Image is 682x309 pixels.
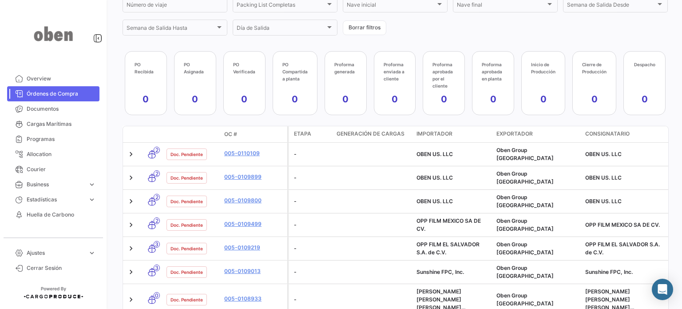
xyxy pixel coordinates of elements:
[416,151,453,157] span: OBEN US. LLC
[334,61,357,75] app-kpi-label-title: Proforma generada
[413,126,493,142] datatable-header-cell: Importador
[294,221,329,229] div: -
[224,173,284,181] a: 005-0109899
[585,221,660,228] span: OPP FILM MEXICO SA DE CV.
[7,86,99,101] a: Órdenes de Compra
[27,165,96,173] span: Courier
[294,245,329,253] div: -
[652,279,673,300] div: Abrir Intercom Messenger
[31,11,75,57] img: oben-logo.png
[27,90,96,98] span: Órdenes de Compra
[416,130,452,138] span: Importador
[531,61,555,75] app-kpi-label-title: Inicio de Producción
[224,197,284,205] a: 005-0109800
[585,198,622,205] span: OBEN US. LLC
[154,217,160,224] span: 2
[221,127,287,142] datatable-header-cell: OC #
[292,93,298,105] app-kpi-label-value: 0
[154,241,160,248] span: 3
[342,93,349,105] app-kpi-label-value: 0
[540,93,547,105] app-kpi-label-value: 0
[27,211,96,219] span: Huella de Carbono
[7,207,99,222] a: Huella de Carbono
[7,71,99,86] a: Overview
[416,174,453,181] span: OBEN US. LLC
[224,244,284,252] a: 005-0109219
[416,269,464,275] span: Sunshine FPC, Inc.
[392,93,398,105] app-kpi-label-value: 0
[170,221,203,229] span: Doc. Pendiente
[237,26,325,32] span: Día de Salida
[432,61,455,89] app-kpi-label-title: Proforma aprobada por el cliente
[441,93,447,105] app-kpi-label-value: 0
[416,198,453,205] span: OBEN US. LLC
[27,249,84,257] span: Ajustes
[457,3,546,9] span: Nave final
[289,126,333,142] datatable-header-cell: Etapa
[294,268,329,276] div: -
[27,75,96,83] span: Overview
[27,135,96,143] span: Programas
[496,170,554,185] span: Oben Group Perú
[496,130,533,138] span: Exportador
[154,147,160,153] span: 2
[241,93,247,105] app-kpi-label-value: 0
[585,241,660,256] span: OPP FILM EL SALVADOR S.A. de C.V.
[7,162,99,177] a: Courier
[127,244,135,253] a: Expand/Collapse Row
[282,61,308,82] app-kpi-label-title: PO Compartida a planta
[163,131,221,138] datatable-header-cell: Estado Doc.
[170,296,203,303] span: Doc. Pendiente
[496,265,554,279] span: Oben Group Perú
[496,194,554,209] span: Oben Group Perú
[496,292,554,307] span: Oben Group Perú
[27,105,96,113] span: Documentos
[567,3,656,9] span: Semana de Salida Desde
[591,93,598,105] app-kpi-label-value: 0
[496,217,554,232] span: Oben Group Perú
[224,130,237,138] span: OC #
[170,198,203,205] span: Doc. Pendiente
[237,3,325,9] span: Packing List Completas
[27,264,96,272] span: Cerrar Sesión
[154,170,160,177] span: 2
[384,61,406,82] app-kpi-label-title: Proforma enviada a cliente
[294,130,311,138] span: Etapa
[333,126,413,142] datatable-header-cell: Generación de cargas
[170,245,203,252] span: Doc. Pendiente
[7,101,99,116] a: Documentos
[496,241,554,256] span: Oben Group Perú
[127,26,215,32] span: Semana de Salida Hasta
[88,249,96,257] span: expand_more
[582,126,670,142] datatable-header-cell: Consignatario
[294,174,329,182] div: -
[294,197,329,205] div: -
[337,130,404,138] span: Generación de cargas
[347,3,436,9] span: Nave inicial
[634,61,655,68] app-kpi-label-title: Despacho
[7,147,99,162] a: Allocation
[154,265,160,271] span: 3
[294,150,329,158] div: -
[127,197,135,206] a: Expand/Collapse Row
[184,61,206,75] app-kpi-label-title: PO Asignada
[154,194,160,201] span: 2
[141,131,163,138] datatable-header-cell: Modo de Transporte
[7,116,99,132] a: Cargas Marítimas
[143,93,149,105] app-kpi-label-value: 0
[416,241,480,256] span: OPP FILM EL SALVADOR S.A. de C.V.
[27,120,96,128] span: Cargas Marítimas
[27,196,84,204] span: Estadísticas
[224,220,284,228] a: 005-0109499
[224,267,284,275] a: 005-0109013
[88,181,96,189] span: expand_more
[343,20,386,35] button: Borrar filtros
[585,151,622,157] span: OBEN US. LLC
[170,269,203,276] span: Doc. Pendiente
[27,150,96,158] span: Allocation
[7,132,99,147] a: Programas
[585,269,633,275] span: Sunshine FPC, Inc.
[585,130,630,138] span: Consignatario
[192,93,198,105] app-kpi-label-value: 0
[582,61,607,75] app-kpi-label-title: Cierre de Producción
